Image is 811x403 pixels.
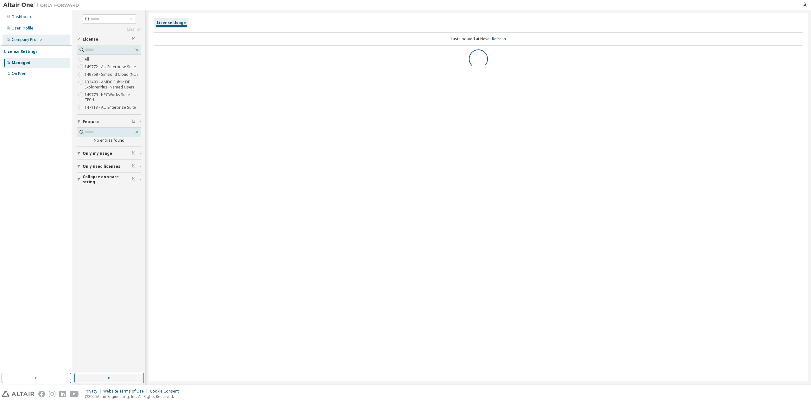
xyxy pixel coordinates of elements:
[12,26,33,31] div: User Profile
[77,138,141,143] div: No entries found
[132,164,136,169] span: Clear filter
[492,36,506,42] a: Refresh
[132,37,136,42] span: Clear filter
[85,63,137,71] label: 149772 - AU Enterprise Suite
[83,164,120,169] span: Only used licenses
[157,20,186,25] div: License Usage
[83,151,112,156] span: Only my usage
[77,159,141,173] button: Only used licenses
[85,389,103,394] div: Privacy
[85,71,139,78] label: 149769 - SimSolid Cloud (NU)
[85,78,141,91] label: 132490 - AMDC Public DB ExplorerPlus (Named User)
[12,71,28,76] div: On Prem
[85,91,141,104] label: 149779 - HPCWorks Suite TECH
[12,14,33,19] div: Dashboard
[49,391,55,397] img: instagram.svg
[132,177,136,182] span: Clear filter
[103,389,150,394] div: Website Terms of Use
[85,55,90,63] label: All
[12,37,42,42] div: Company Profile
[77,115,141,129] button: Feature
[150,389,182,394] div: Cookie Consent
[77,146,141,160] button: Only my usage
[83,119,99,124] span: Feature
[83,37,98,42] span: License
[77,27,141,32] a: Clear all
[132,151,136,156] span: Clear filter
[59,391,66,397] img: linkedin.svg
[70,391,79,397] img: youtube.svg
[4,49,38,54] div: License Settings
[2,391,35,397] img: altair_logo.svg
[153,32,804,46] div: Last updated at: Never
[85,394,182,399] p: © 2025 Altair Engineering, Inc. All Rights Reserved.
[85,104,137,111] label: 147113 - AU Enterprise Suite
[38,391,45,397] img: facebook.svg
[83,174,132,185] span: Collapse on share string
[3,2,82,8] img: Altair One
[12,60,30,65] div: Managed
[77,172,141,186] button: Collapse on share string
[132,119,136,124] span: Clear filter
[77,32,141,46] button: License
